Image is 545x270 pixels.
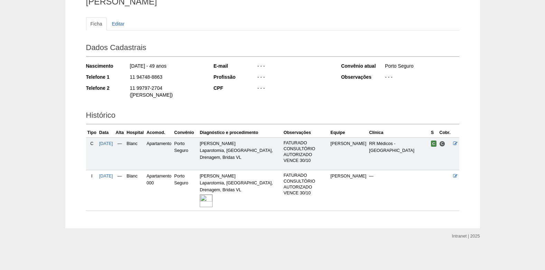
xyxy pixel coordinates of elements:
[282,128,329,138] th: Observações
[257,85,332,93] div: - - -
[145,128,173,138] th: Acomod.
[129,85,204,100] div: 11 99797-2704 ([PERSON_NAME])
[430,128,438,138] th: S
[86,85,129,91] div: Telefone 2
[257,62,332,71] div: - - -
[114,128,125,138] th: Alta
[173,137,198,170] td: Porto Seguro
[173,128,198,138] th: Convênio
[368,170,430,211] td: —
[86,74,129,80] div: Telefone 1
[329,128,368,138] th: Equipe
[86,41,459,57] h2: Dados Cadastrais
[145,170,173,211] td: Apartamento 000
[86,62,129,69] div: Nascimento
[87,140,96,147] div: C
[86,17,107,30] a: Ficha
[99,141,113,146] a: [DATE]
[114,137,125,170] td: —
[86,128,98,138] th: Tipo
[384,62,459,71] div: Porto Seguro
[329,137,368,170] td: [PERSON_NAME]
[214,85,257,91] div: CPF
[145,137,173,170] td: Apartamento
[198,170,282,211] td: [PERSON_NAME] Laparotomia, [GEOGRAPHIC_DATA], Drenagem, Bridas VL
[107,17,129,30] a: Editar
[214,62,257,69] div: E-mail
[114,170,125,211] td: —
[438,128,452,138] th: Cobr.
[329,170,368,211] td: [PERSON_NAME]
[125,137,145,170] td: Blanc
[125,170,145,211] td: Blanc
[368,128,430,138] th: Clínica
[125,128,145,138] th: Hospital
[257,74,332,82] div: - - -
[99,174,113,179] a: [DATE]
[341,74,384,80] div: Observações
[129,74,204,82] div: 11 94748-8863
[129,62,204,71] div: [DATE] - 49 anos
[439,141,445,147] span: Consultório
[431,141,437,147] span: Confirmada
[452,233,480,240] div: Intranet | 2025
[284,140,328,164] p: FATURADO CONSULTÓRIO AUTORIZADO VENCE 30/10
[198,128,282,138] th: Diagnóstico e procedimento
[173,170,198,211] td: Porto Seguro
[284,173,328,196] p: FATURADO CONSULTÓRIO AUTORIZADO VENCE 30/10
[341,62,384,69] div: Convênio atual
[384,74,459,82] div: - - -
[87,173,96,180] div: I
[214,74,257,80] div: Profissão
[198,137,282,170] td: [PERSON_NAME] Laparotomia, [GEOGRAPHIC_DATA], Drenagem, Bridas VL
[368,137,430,170] td: RR Médicos - [GEOGRAPHIC_DATA]
[86,108,459,124] h2: Histórico
[98,128,114,138] th: Data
